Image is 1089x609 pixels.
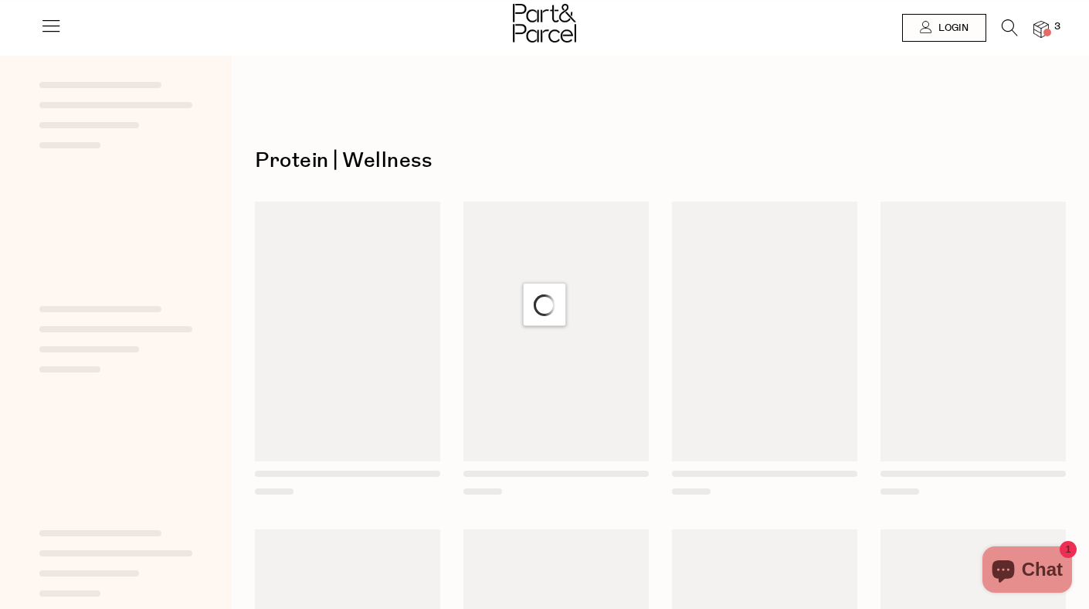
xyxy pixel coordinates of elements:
[935,22,969,35] span: Login
[513,4,576,43] img: Part&Parcel
[1050,20,1064,34] span: 3
[902,14,986,42] a: Login
[255,143,1066,179] h1: Protein | Wellness
[978,546,1077,597] inbox-online-store-chat: Shopify online store chat
[1033,21,1049,37] a: 3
